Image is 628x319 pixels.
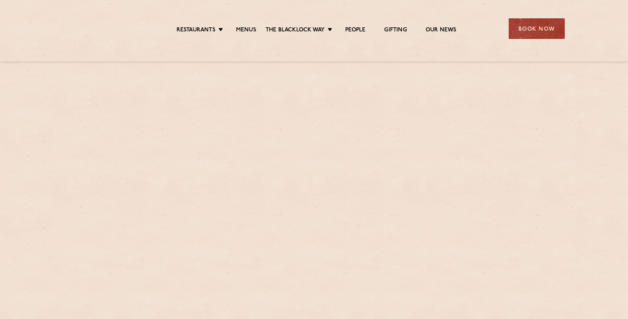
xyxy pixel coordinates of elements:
a: Our News [426,27,457,35]
a: Restaurants [177,27,215,35]
a: Menus [236,27,256,35]
a: Gifting [384,27,407,35]
div: Book Now [509,18,565,39]
a: People [345,27,365,35]
img: svg%3E [64,7,128,50]
a: The Blacklock Way [266,27,325,35]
